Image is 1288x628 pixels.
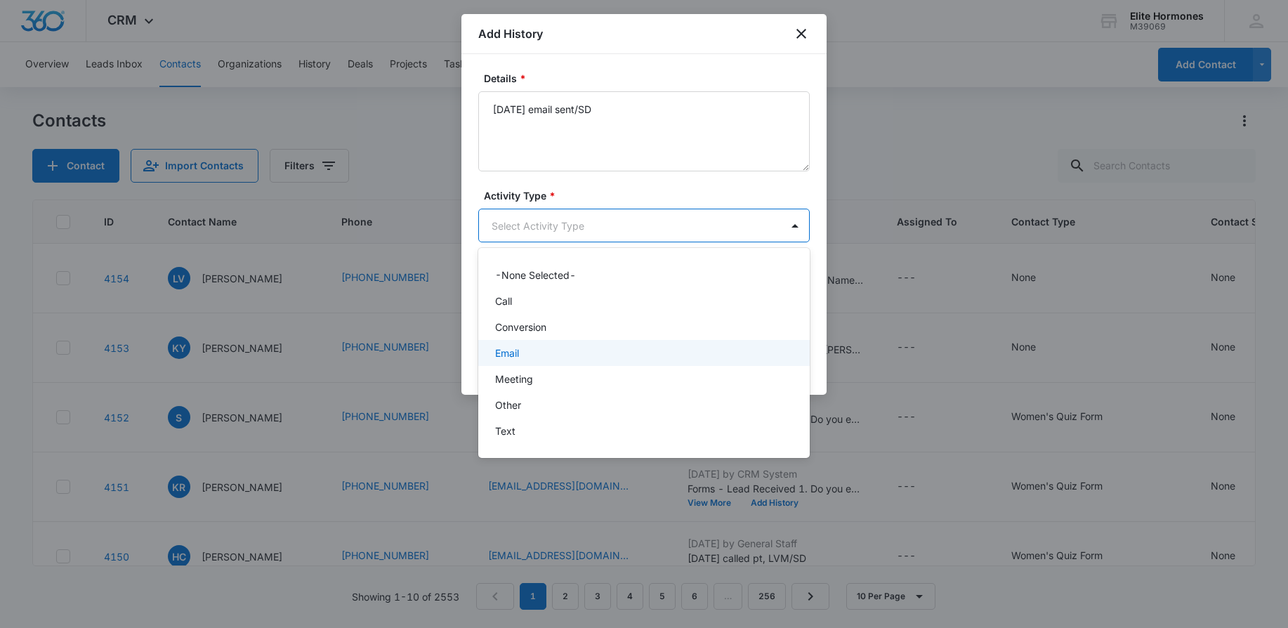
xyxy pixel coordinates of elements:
[495,346,519,360] p: Email
[495,372,533,386] p: Meeting
[495,398,521,412] p: Other
[495,320,546,334] p: Conversion
[495,294,512,308] p: Call
[495,268,576,282] p: -None Selected-
[495,424,515,438] p: Text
